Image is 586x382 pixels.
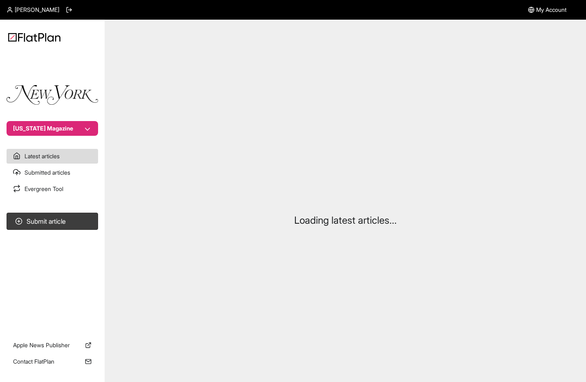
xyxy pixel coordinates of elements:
[536,6,566,14] span: My Account
[7,213,98,230] button: Submit article
[7,149,98,164] a: Latest articles
[7,338,98,353] a: Apple News Publisher
[7,121,98,136] button: [US_STATE] Magazine
[7,182,98,196] a: Evergreen Tool
[8,33,60,42] img: Logo
[15,6,59,14] span: [PERSON_NAME]
[7,354,98,369] a: Contact FlatPlan
[7,6,59,14] a: [PERSON_NAME]
[7,165,98,180] a: Submitted articles
[7,85,98,105] img: Publication Logo
[294,214,397,227] p: Loading latest articles...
